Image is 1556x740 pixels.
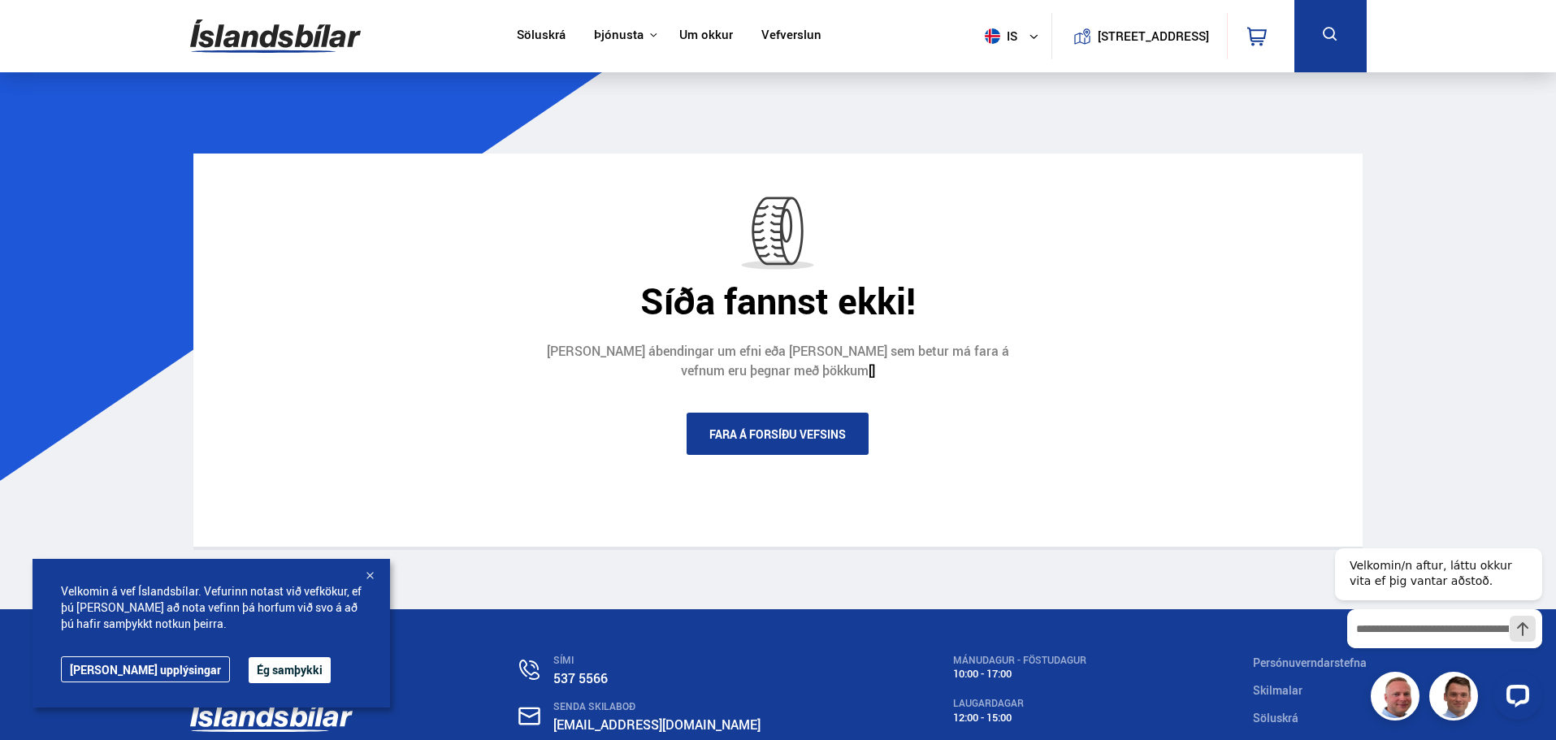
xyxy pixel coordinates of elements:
[869,361,875,379] a: []
[687,413,869,455] a: Fara á forsíðu vefsins
[61,583,362,632] span: Velkomin á vef Íslandsbílar. Vefurinn notast við vefkökur, ef þú [PERSON_NAME] að nota vefinn þá ...
[518,707,540,725] img: nHj8e-n-aHgjukTg.svg
[953,655,1086,666] div: MÁNUDAGUR - FÖSTUDAGUR
[985,28,1000,44] img: svg+xml;base64,PHN2ZyB4bWxucz0iaHR0cDovL3d3dy53My5vcmcvMjAwMC9zdmciIHdpZHRoPSI1MTIiIGhlaWdodD0iNT...
[517,28,566,45] a: Söluskrá
[1253,682,1302,698] a: Skilmalar
[553,701,787,712] div: SENDA SKILABOÐ
[978,12,1051,60] button: is
[1060,13,1218,59] a: [STREET_ADDRESS]
[679,28,733,45] a: Um okkur
[953,712,1086,724] div: 12:00 - 15:00
[553,716,761,734] a: [EMAIL_ADDRESS][DOMAIN_NAME]
[953,668,1086,680] div: 10:00 - 17:00
[534,342,1021,380] div: [PERSON_NAME] ábendingar um efni eða [PERSON_NAME] sem betur má fara á vefnum eru þegnar með þökkum
[1104,29,1203,43] button: [STREET_ADDRESS]
[1322,518,1549,733] iframe: LiveChat chat widget
[978,28,1019,44] span: is
[553,655,787,666] div: SÍMI
[61,656,230,682] a: [PERSON_NAME] upplýsingar
[519,660,540,680] img: n0V2lOsqF3l1V2iz.svg
[953,698,1086,709] div: LAUGARDAGAR
[190,10,361,63] img: G0Ugv5HjCgRt.svg
[1253,710,1298,725] a: Söluskrá
[249,657,331,683] button: Ég samþykki
[206,279,1351,322] div: Síða fannst ekki!
[761,28,821,45] a: Vefverslun
[594,28,644,43] button: Þjónusta
[1253,655,1367,670] a: Persónuverndarstefna
[553,669,608,687] a: 537 5566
